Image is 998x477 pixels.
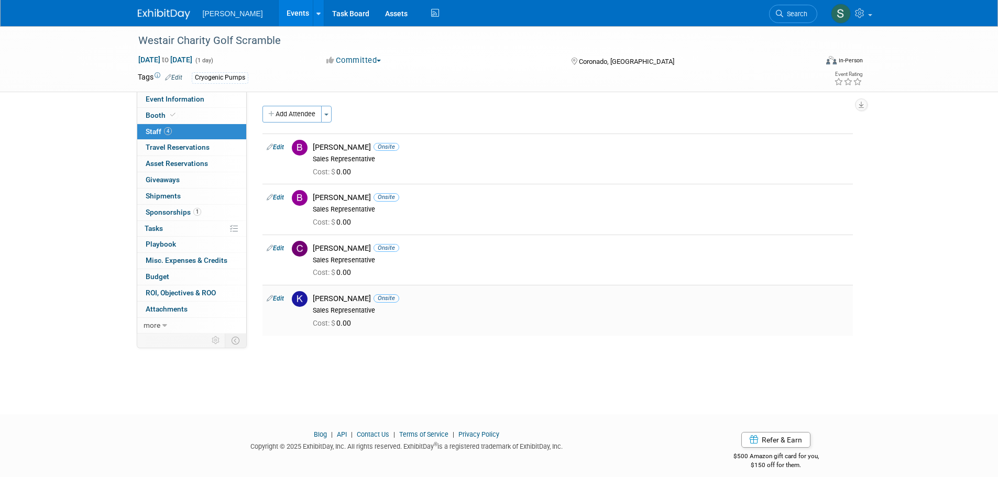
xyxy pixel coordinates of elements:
[192,72,248,83] div: Cryogenic Pumps
[146,95,204,103] span: Event Information
[267,194,284,201] a: Edit
[313,319,336,327] span: Cost: $
[146,159,208,168] span: Asset Reservations
[579,58,674,65] span: Coronado, [GEOGRAPHIC_DATA]
[138,55,193,64] span: [DATE] [DATE]
[146,175,180,184] span: Giveaways
[267,245,284,252] a: Edit
[313,142,849,152] div: [PERSON_NAME]
[267,143,284,151] a: Edit
[313,205,849,214] div: Sales Representative
[831,4,851,24] img: Skye Tuinei
[135,31,802,50] div: Westair Charity Golf Scramble
[313,268,355,276] span: 0.00
[145,224,163,232] span: Tasks
[374,244,399,252] span: Onsite
[328,430,335,438] span: |
[313,319,355,327] span: 0.00
[391,430,398,438] span: |
[458,430,499,438] a: Privacy Policy
[137,205,246,220] a: Sponsorships1
[193,208,201,216] span: 1
[434,441,437,447] sup: ®
[138,439,676,451] div: Copyright © 2025 ExhibitDay, Inc. All rights reserved. ExhibitDay is a registered trademark of Ex...
[146,240,176,248] span: Playbook
[165,74,182,81] a: Edit
[137,140,246,156] a: Travel Reservations
[314,430,327,438] a: Blog
[203,9,263,18] span: [PERSON_NAME]
[146,143,210,151] span: Travel Reservations
[146,111,178,119] span: Booth
[146,256,227,264] span: Misc. Expenses & Credits
[313,218,355,226] span: 0.00
[348,430,355,438] span: |
[692,445,861,469] div: $500 Amazon gift card for you,
[146,289,216,297] span: ROI, Objectives & ROO
[137,269,246,285] a: Budget
[838,57,863,64] div: In-Person
[834,72,862,77] div: Event Rating
[313,256,849,264] div: Sales Representative
[323,55,385,66] button: Committed
[146,272,169,281] span: Budget
[137,172,246,188] a: Giveaways
[826,56,837,64] img: Format-Inperson.png
[225,334,246,347] td: Toggle Event Tabs
[313,218,336,226] span: Cost: $
[194,57,213,64] span: (1 day)
[137,253,246,269] a: Misc. Expenses & Credits
[160,56,170,64] span: to
[137,124,246,140] a: Staff4
[374,193,399,201] span: Onsite
[374,143,399,151] span: Onsite
[146,305,188,313] span: Attachments
[292,241,308,257] img: C.jpg
[292,140,308,156] img: B.jpg
[138,72,182,84] td: Tags
[164,127,172,135] span: 4
[313,243,849,253] div: [PERSON_NAME]
[267,295,284,302] a: Edit
[146,208,201,216] span: Sponsorships
[292,190,308,206] img: B.jpg
[755,54,863,70] div: Event Format
[146,127,172,136] span: Staff
[137,108,246,124] a: Booth
[313,306,849,315] div: Sales Representative
[137,188,246,204] a: Shipments
[741,432,810,448] a: Refer & Earn
[146,192,181,200] span: Shipments
[313,168,336,176] span: Cost: $
[170,112,176,118] i: Booth reservation complete
[137,318,246,334] a: more
[692,461,861,470] div: $150 off for them.
[313,168,355,176] span: 0.00
[313,294,849,304] div: [PERSON_NAME]
[137,156,246,172] a: Asset Reservations
[137,285,246,301] a: ROI, Objectives & ROO
[137,237,246,252] a: Playbook
[313,268,336,276] span: Cost: $
[207,334,225,347] td: Personalize Event Tab Strip
[337,430,347,438] a: API
[357,430,389,438] a: Contact Us
[399,430,448,438] a: Terms of Service
[783,10,807,18] span: Search
[313,155,849,163] div: Sales Representative
[144,321,160,329] span: more
[769,5,817,23] a: Search
[137,302,246,317] a: Attachments
[138,9,190,19] img: ExhibitDay
[292,291,308,307] img: K.jpg
[313,193,849,203] div: [PERSON_NAME]
[262,106,322,123] button: Add Attendee
[137,92,246,107] a: Event Information
[374,294,399,302] span: Onsite
[450,430,457,438] span: |
[137,221,246,237] a: Tasks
